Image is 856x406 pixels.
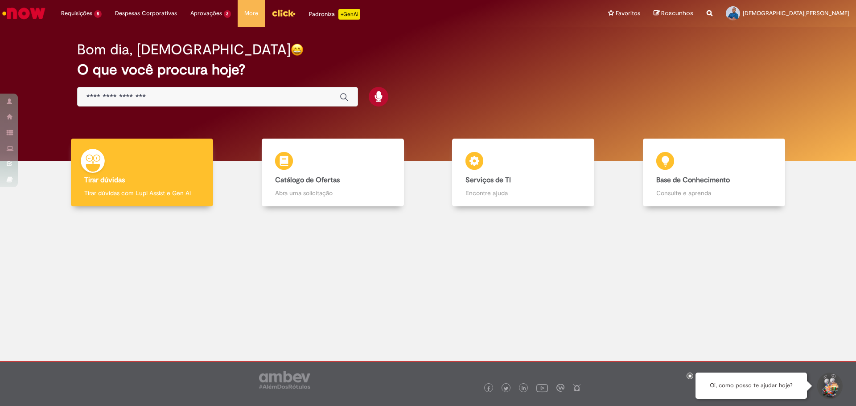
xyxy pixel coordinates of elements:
[338,9,360,20] p: +GenAi
[695,373,807,399] div: Oi, como posso te ajudar hoje?
[556,384,564,392] img: logo_footer_workplace.png
[522,386,526,391] img: logo_footer_linkedin.png
[428,139,619,207] a: Serviços de TI Encontre ajuda
[1,4,47,22] img: ServiceNow
[654,9,693,18] a: Rascunhos
[616,9,640,18] span: Favoritos
[275,176,340,185] b: Catálogo de Ofertas
[84,189,200,197] p: Tirar dúvidas com Lupi Assist e Gen Ai
[238,139,428,207] a: Catálogo de Ofertas Abra uma solicitação
[77,42,291,57] h2: Bom dia, [DEMOGRAPHIC_DATA]
[465,176,511,185] b: Serviços de TI
[190,9,222,18] span: Aprovações
[115,9,177,18] span: Despesas Corporativas
[61,9,92,18] span: Requisições
[486,386,491,391] img: logo_footer_facebook.png
[224,10,231,18] span: 3
[573,384,581,392] img: logo_footer_naosei.png
[536,382,548,394] img: logo_footer_youtube.png
[47,139,238,207] a: Tirar dúvidas Tirar dúvidas com Lupi Assist e Gen Ai
[309,9,360,20] div: Padroniza
[743,9,849,17] span: [DEMOGRAPHIC_DATA][PERSON_NAME]
[656,189,772,197] p: Consulte e aprenda
[504,386,508,391] img: logo_footer_twitter.png
[259,371,310,389] img: logo_footer_ambev_rotulo_gray.png
[656,176,730,185] b: Base de Conhecimento
[77,62,779,78] h2: O que você procura hoje?
[94,10,102,18] span: 5
[244,9,258,18] span: More
[661,9,693,17] span: Rascunhos
[84,176,125,185] b: Tirar dúvidas
[275,189,391,197] p: Abra uma solicitação
[465,189,581,197] p: Encontre ajuda
[291,43,304,56] img: happy-face.png
[619,139,810,207] a: Base de Conhecimento Consulte e aprenda
[816,373,843,399] button: Iniciar Conversa de Suporte
[272,6,296,20] img: click_logo_yellow_360x200.png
